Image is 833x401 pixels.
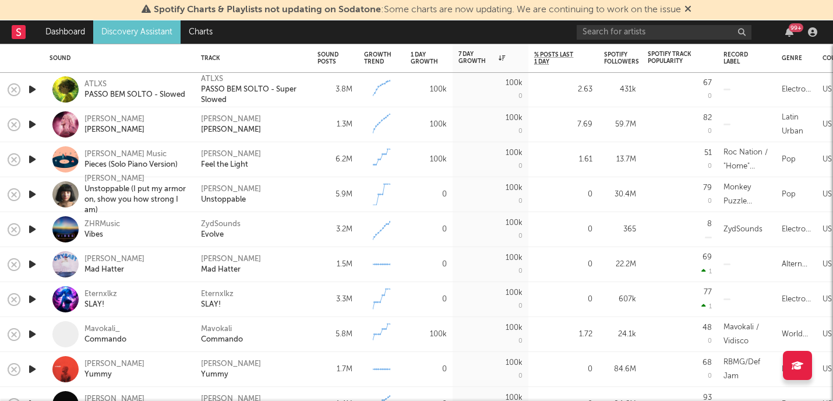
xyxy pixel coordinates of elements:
[84,254,144,275] a: [PERSON_NAME]Mad Hatter
[708,198,712,205] div: 0
[723,356,770,384] div: RBMG/Def Jam
[84,265,144,275] div: Mad Hatter
[518,338,523,344] div: 0
[823,293,832,307] div: US
[506,184,523,192] div: 100k
[84,125,144,135] div: [PERSON_NAME]
[534,188,592,202] div: 0
[604,223,636,237] div: 365
[201,254,261,265] div: [PERSON_NAME]
[782,55,802,62] div: Genre
[84,149,178,160] div: [PERSON_NAME] Music
[518,268,523,275] div: 0
[703,79,712,87] div: 67
[789,23,803,32] div: 99 +
[518,373,523,379] div: 0
[604,258,636,272] div: 22.2M
[782,188,796,202] div: Pop
[506,324,523,332] div: 100k
[317,293,352,307] div: 3.3M
[201,74,223,85] div: ATLXS
[782,363,796,377] div: Pop
[782,111,811,139] div: Latin Urban
[518,198,523,205] div: 0
[201,149,261,160] div: [PERSON_NAME]
[823,188,832,202] div: US
[411,188,447,202] div: 0
[782,153,796,167] div: Pop
[84,324,126,345] a: Mavokali_Commando
[364,51,393,65] div: Growth Trend
[201,125,261,135] a: [PERSON_NAME]
[411,293,447,307] div: 0
[518,128,523,135] div: 0
[201,85,306,105] a: PASSO BEM SOLTO - Super Slowed
[703,184,712,192] div: 79
[648,51,694,65] div: Spotify Track Popularity
[84,114,144,135] a: [PERSON_NAME][PERSON_NAME]
[201,114,261,125] div: [PERSON_NAME]
[604,118,636,132] div: 59.7M
[84,79,185,100] a: ATLXSPASSO BEM SOLTO - Slowed
[534,51,575,65] span: % Posts Last 1 Day
[84,114,144,125] div: [PERSON_NAME]
[84,160,178,170] div: Pieces (Solo Piano Version)
[823,83,832,97] div: US
[84,359,144,380] a: [PERSON_NAME]Yummy
[534,293,592,307] div: 0
[506,289,523,297] div: 100k
[604,293,636,307] div: 607k
[708,373,712,379] div: 0
[201,300,221,310] a: SLAY!
[317,223,352,237] div: 3.2M
[201,289,234,300] a: Eternxlkz
[534,363,592,377] div: 0
[577,25,751,40] input: Search for artists
[411,83,447,97] div: 100k
[201,265,241,275] div: Mad Hatter
[723,223,763,237] div: ZydSounds
[518,233,523,240] div: 0
[84,219,120,230] div: ZHRMusic
[317,118,352,132] div: 1.3M
[317,153,352,167] div: 6.2M
[534,328,592,342] div: 1.72
[604,363,636,377] div: 84.6M
[684,5,691,15] span: Dismiss
[181,20,221,44] a: Charts
[84,324,126,335] div: Mavokali_
[458,51,505,65] div: 7 Day Growth
[317,83,352,97] div: 3.8M
[534,258,592,272] div: 0
[703,254,712,261] div: 69
[518,303,523,309] div: 0
[604,328,636,342] div: 24.1k
[604,83,636,97] div: 431k
[201,55,300,62] div: Track
[37,20,93,44] a: Dashboard
[317,363,352,377] div: 1.7M
[785,27,793,37] button: 99+
[823,328,832,342] div: US
[317,51,338,65] div: Sound Posts
[84,219,120,240] a: ZHRMusicVibes
[84,289,117,300] div: Eternxlkz
[84,174,186,216] a: [PERSON_NAME]Unstoppable (I put my armor on, show you how strong I am)
[201,195,246,205] div: Unstoppable
[723,51,753,65] div: Record Label
[782,258,811,272] div: Alternative
[201,335,243,345] a: Commando
[84,90,185,100] div: PASSO BEM SOLTO - Slowed
[518,93,523,100] div: 0
[708,338,712,344] div: 0
[723,146,770,174] div: Roc Nation / "Home" Soundtrack
[201,184,261,195] a: [PERSON_NAME]
[317,328,352,342] div: 5.8M
[604,153,636,167] div: 13.7M
[84,359,144,370] div: [PERSON_NAME]
[604,188,636,202] div: 30.4M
